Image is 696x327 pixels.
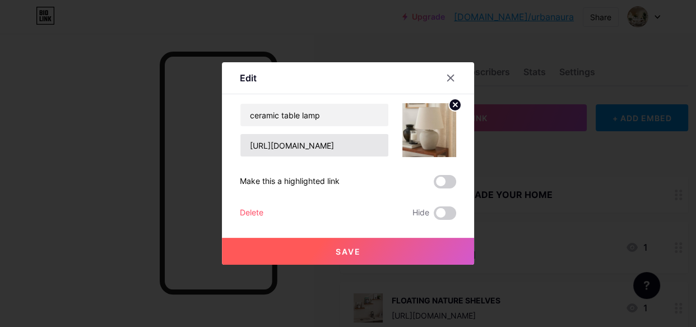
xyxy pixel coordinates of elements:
[412,206,429,220] span: Hide
[240,104,388,126] input: Title
[240,206,263,220] div: Delete
[240,71,257,85] div: Edit
[222,238,474,265] button: Save
[402,103,456,157] img: link_thumbnail
[240,134,388,156] input: URL
[336,247,361,256] span: Save
[240,175,340,188] div: Make this a highlighted link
